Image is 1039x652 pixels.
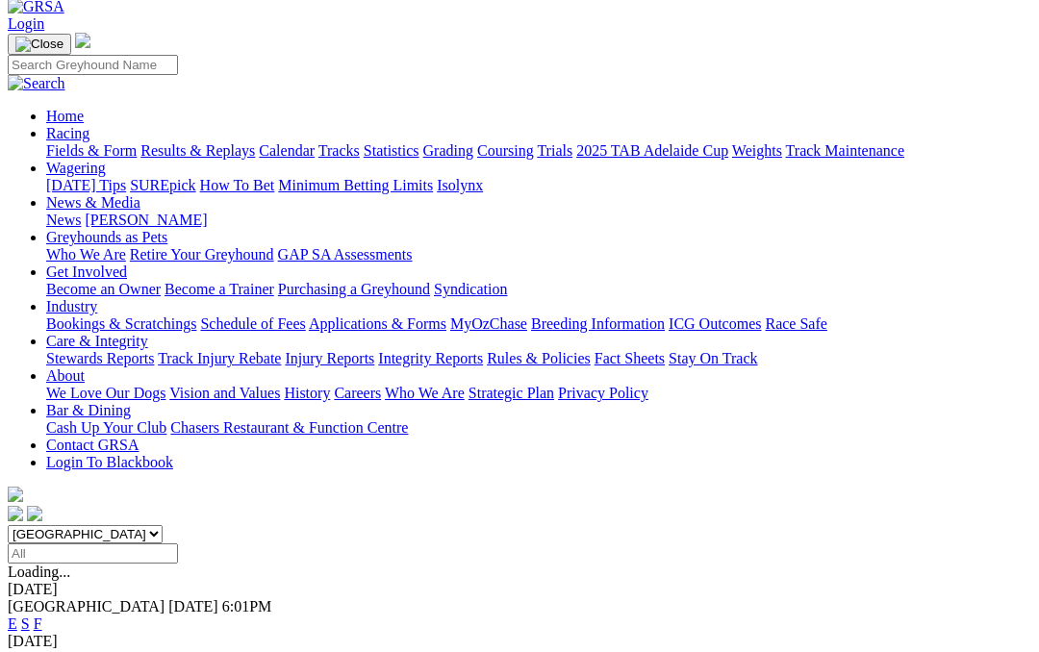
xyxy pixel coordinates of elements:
a: E [8,615,17,632]
input: Select date [8,543,178,564]
a: Chasers Restaurant & Function Centre [170,419,408,436]
span: 6:01PM [222,598,272,614]
div: About [46,385,1031,402]
a: Home [46,108,84,124]
a: Weights [732,142,782,159]
a: Care & Integrity [46,333,148,349]
img: Close [15,37,63,52]
img: Search [8,75,65,92]
a: Schedule of Fees [200,315,305,332]
div: Bar & Dining [46,419,1031,437]
a: Isolynx [437,177,483,193]
a: How To Bet [200,177,275,193]
a: Cash Up Your Club [46,419,166,436]
a: Applications & Forms [309,315,446,332]
a: About [46,367,85,384]
a: Race Safe [765,315,826,332]
a: ICG Outcomes [669,315,761,332]
a: Purchasing a Greyhound [278,281,430,297]
a: Who We Are [385,385,465,401]
img: logo-grsa-white.png [75,33,90,48]
span: [DATE] [168,598,218,614]
a: Strategic Plan [469,385,554,401]
a: Vision and Values [169,385,280,401]
a: Industry [46,298,97,314]
a: Fields & Form [46,142,137,159]
img: twitter.svg [27,506,42,521]
img: logo-grsa-white.png [8,487,23,502]
span: Loading... [8,564,70,580]
img: facebook.svg [8,506,23,521]
a: Become an Owner [46,281,161,297]
span: [GEOGRAPHIC_DATA] [8,598,165,614]
a: News & Media [46,194,140,211]
a: Integrity Reports [378,350,483,366]
a: Fact Sheets [595,350,665,366]
a: Trials [537,142,572,159]
a: [DATE] Tips [46,177,126,193]
a: Minimum Betting Limits [278,177,433,193]
a: Privacy Policy [558,385,648,401]
a: Results & Replays [140,142,255,159]
a: Breeding Information [531,315,665,332]
a: F [34,615,42,632]
a: Bar & Dining [46,402,131,418]
a: MyOzChase [450,315,527,332]
a: GAP SA Assessments [278,246,413,263]
a: Track Maintenance [786,142,904,159]
a: Stewards Reports [46,350,154,366]
div: Greyhounds as Pets [46,246,1031,263]
a: History [284,385,330,401]
a: Stay On Track [669,350,757,366]
a: Coursing [477,142,534,159]
div: Racing [46,142,1031,160]
a: We Love Our Dogs [46,385,165,401]
a: S [21,615,30,632]
a: SUREpick [130,177,195,193]
a: [PERSON_NAME] [85,212,207,228]
a: Login To Blackbook [46,454,173,470]
a: Login [8,15,44,32]
a: Careers [334,385,381,401]
a: Contact GRSA [46,437,139,453]
div: Wagering [46,177,1031,194]
div: News & Media [46,212,1031,229]
a: Calendar [259,142,315,159]
a: 2025 TAB Adelaide Cup [576,142,728,159]
a: Become a Trainer [165,281,274,297]
a: Syndication [434,281,507,297]
button: Toggle navigation [8,34,71,55]
div: [DATE] [8,581,1031,598]
a: Track Injury Rebate [158,350,281,366]
a: Injury Reports [285,350,374,366]
a: Rules & Policies [487,350,591,366]
div: Get Involved [46,281,1031,298]
input: Search [8,55,178,75]
a: Wagering [46,160,106,176]
a: Tracks [318,142,360,159]
a: Statistics [364,142,419,159]
a: Retire Your Greyhound [130,246,274,263]
a: Greyhounds as Pets [46,229,167,245]
div: Industry [46,315,1031,333]
a: Who We Are [46,246,126,263]
a: Bookings & Scratchings [46,315,196,332]
a: Get Involved [46,263,127,280]
a: Racing [46,125,89,141]
div: Care & Integrity [46,350,1031,367]
div: [DATE] [8,633,1031,650]
a: News [46,212,81,228]
a: Grading [423,142,473,159]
